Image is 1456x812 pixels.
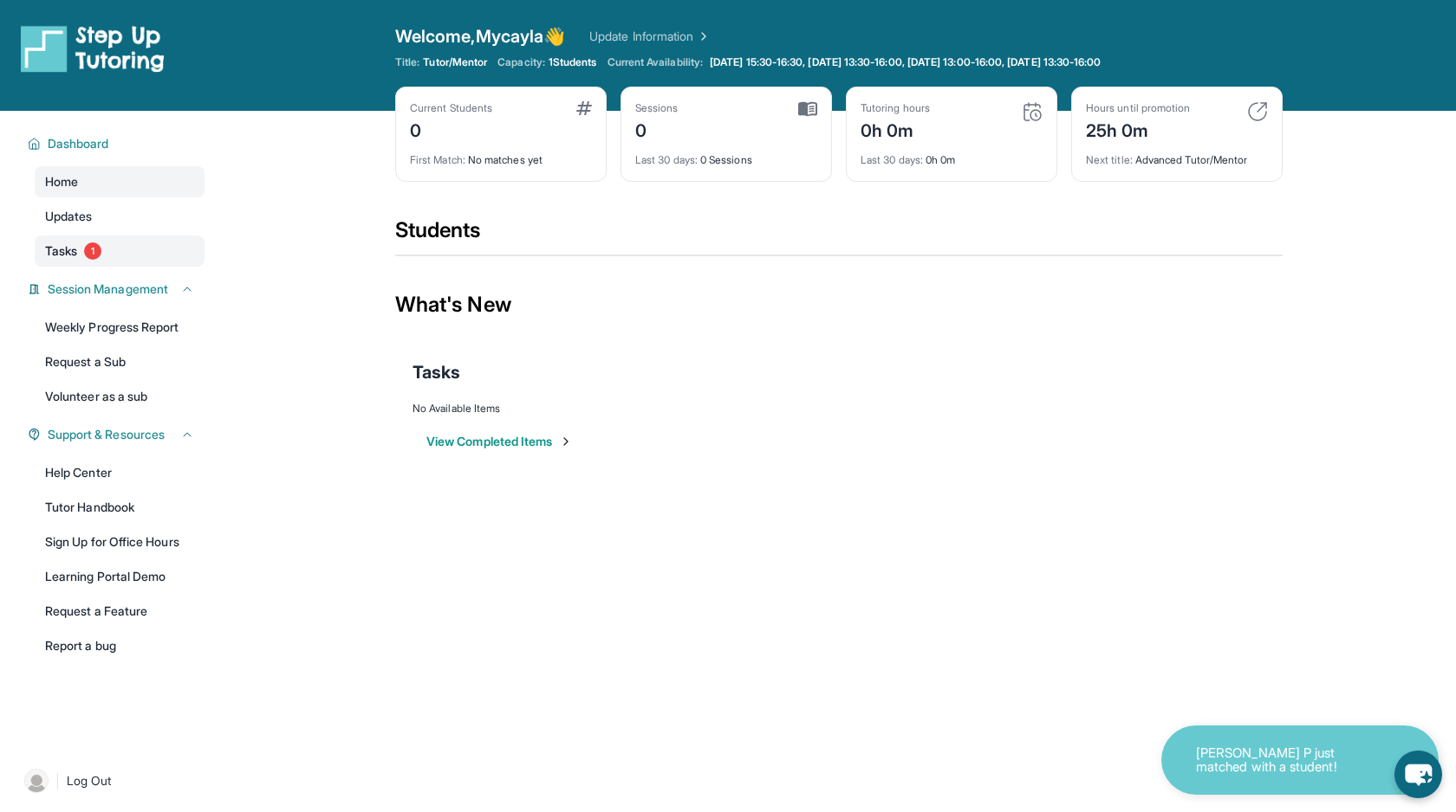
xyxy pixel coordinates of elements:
[710,55,1101,69] span: [DATE] 15:30-16:30, [DATE] 13:30-16:00, [DATE] 13:00-16:00, [DATE] 13:30-16:00
[549,55,597,69] span: 1 Students
[693,28,711,45] img: Chevron Right
[1394,751,1442,798] button: chat-button
[35,561,205,592] a: Learning Portal Demo
[410,115,492,143] div: 0
[576,101,592,115] img: card
[48,135,109,152] span: Dashboard
[635,115,679,143] div: 0
[21,24,165,73] img: logo
[410,153,465,166] span: First Match :
[45,208,93,225] span: Updates
[497,55,545,69] span: Capacity:
[635,153,698,166] span: Last 30 days :
[41,280,194,298] button: Session Management
[35,630,205,661] a: Report a bug
[426,433,573,450] button: View Completed Items
[861,115,930,143] div: 0h 0m
[24,769,49,793] img: user-img
[67,772,112,789] span: Log Out
[35,346,205,377] a: Request a Sub
[395,267,1283,343] div: What's New
[1022,101,1043,122] img: card
[1086,101,1190,115] div: Hours until promotion
[48,280,168,298] span: Session Management
[35,166,205,197] a: Home
[41,135,194,152] button: Dashboard
[395,216,1283,255] div: Students
[423,55,487,69] span: Tutor/Mentor
[861,101,930,115] div: Tutoring hours
[35,312,205,343] a: Weekly Progress Report
[55,770,60,791] span: |
[1086,153,1133,166] span: Next title :
[35,492,205,523] a: Tutor Handbook
[35,235,205,267] a: Tasks1
[395,55,419,69] span: Title:
[35,596,205,627] a: Request a Feature
[1247,101,1268,122] img: card
[635,101,679,115] div: Sessions
[410,143,592,167] div: No matches yet
[45,173,78,190] span: Home
[84,242,101,260] span: 1
[706,55,1104,69] a: [DATE] 15:30-16:30, [DATE] 13:30-16:00, [DATE] 13:00-16:00, [DATE] 13:30-16:00
[17,762,205,800] a: |Log Out
[861,153,923,166] span: Last 30 days :
[410,101,492,115] div: Current Students
[413,360,460,384] span: Tasks
[48,426,165,443] span: Support & Resources
[635,143,817,167] div: 0 Sessions
[1086,115,1190,143] div: 25h 0m
[35,201,205,232] a: Updates
[35,381,205,412] a: Volunteer as a sub
[35,526,205,557] a: Sign Up for Office Hours
[861,143,1043,167] div: 0h 0m
[45,242,77,260] span: Tasks
[413,402,1265,416] div: No Available Items
[395,24,565,48] span: Welcome, Mycayla 👋
[35,457,205,488] a: Help Center
[798,101,817,117] img: card
[608,55,703,69] span: Current Availability:
[589,28,711,45] a: Update Information
[41,426,194,443] button: Support & Resources
[1196,746,1369,775] p: [PERSON_NAME] P just matched with a student!
[1086,143,1268,167] div: Advanced Tutor/Mentor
